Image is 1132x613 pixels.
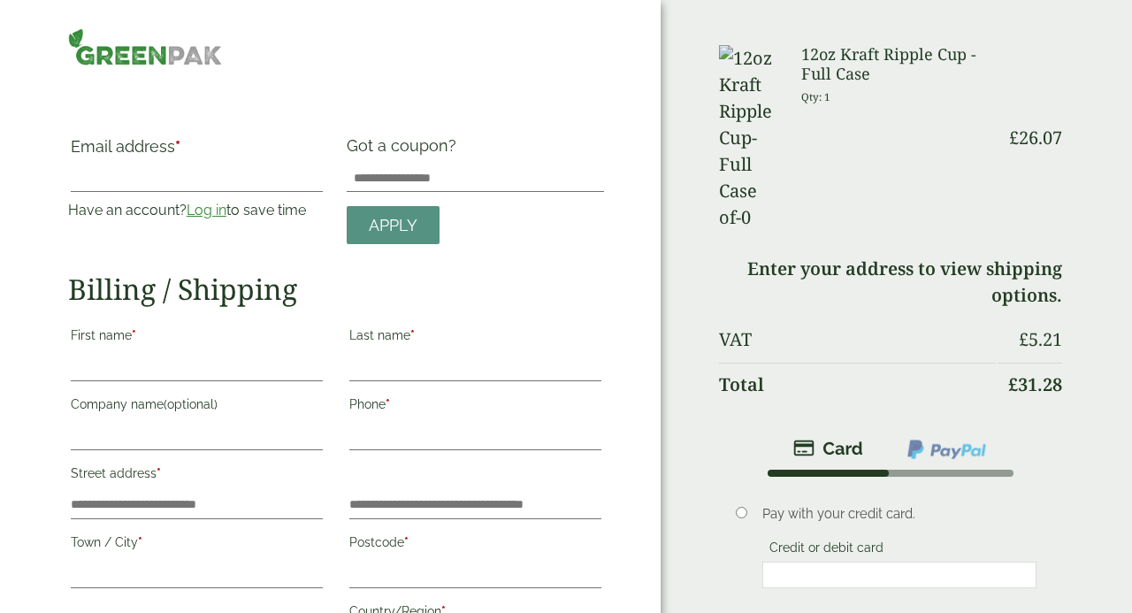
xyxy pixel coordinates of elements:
[410,328,415,342] abbr: required
[386,397,390,411] abbr: required
[138,535,142,549] abbr: required
[132,328,136,342] abbr: required
[157,466,161,480] abbr: required
[349,323,601,353] label: Last name
[801,90,830,103] small: Qty: 1
[71,139,323,164] label: Email address
[906,438,988,461] img: ppcp-gateway.png
[68,200,325,221] p: Have an account? to save time
[187,202,226,218] a: Log in
[1009,126,1062,149] bdi: 26.07
[762,504,1036,524] p: Pay with your credit card.
[71,323,323,353] label: First name
[347,206,440,244] a: Apply
[404,535,409,549] abbr: required
[1009,126,1019,149] span: £
[71,530,323,560] label: Town / City
[719,248,1063,317] td: Enter your address to view shipping options.
[1008,372,1018,396] span: £
[349,392,601,422] label: Phone
[175,137,180,156] abbr: required
[71,461,323,491] label: Street address
[1008,372,1062,396] bdi: 31.28
[793,438,863,459] img: stripe.png
[68,272,604,306] h2: Billing / Shipping
[71,392,323,422] label: Company name
[347,136,463,164] label: Got a coupon?
[719,45,780,231] img: 12oz Kraft Ripple Cup-Full Case of-0
[719,363,997,406] th: Total
[164,397,218,411] span: (optional)
[768,567,1031,583] iframe: Secure card payment input frame
[68,28,223,65] img: GreenPak Supplies
[719,318,997,361] th: VAT
[762,540,891,560] label: Credit or debit card
[1019,327,1029,351] span: £
[1019,327,1062,351] bdi: 5.21
[349,530,601,560] label: Postcode
[369,216,417,235] span: Apply
[801,45,996,83] h3: 12oz Kraft Ripple Cup - Full Case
